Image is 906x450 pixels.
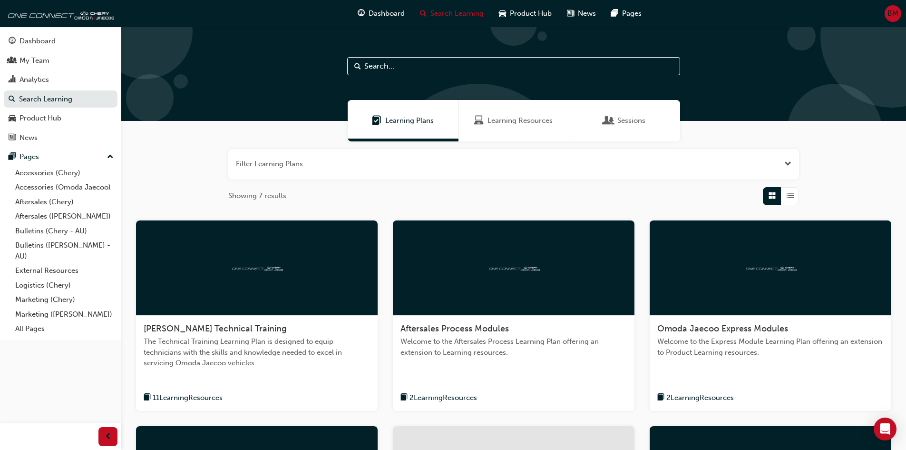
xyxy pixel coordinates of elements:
span: search-icon [9,95,15,104]
a: My Team [4,52,117,70]
span: book-icon [144,392,151,404]
span: Welcome to the Aftersales Process Learning Plan offering an extension to Learning resources. [400,336,627,358]
button: Pages [4,148,117,166]
span: Search Learning [430,8,484,19]
a: SessionsSessions [569,100,680,141]
span: News [578,8,596,19]
div: My Team [19,55,49,66]
a: All Pages [11,321,117,336]
span: pages-icon [9,153,16,161]
a: Analytics [4,71,117,89]
a: Product Hub [4,110,117,127]
img: oneconnect [487,263,540,272]
button: Open the filter [784,159,791,170]
a: Accessories (Chery) [11,166,117,180]
span: Welcome to the Express Module Learning Plan offering an extension to Product Learning resources. [657,336,884,358]
span: Learning Resources [487,115,553,126]
a: Bulletins ([PERSON_NAME] - AU) [11,238,117,263]
span: 2 Learning Resources [666,392,734,403]
span: Sessions [604,115,614,126]
img: oneconnect [5,4,114,23]
span: [PERSON_NAME] Technical Training [144,323,287,334]
span: search-icon [420,8,427,20]
span: Learning Plans [372,115,381,126]
span: 2 Learning Resources [409,392,477,403]
span: The Technical Training Learning Plan is designed to equip technicians with the skills and knowled... [144,336,370,369]
a: car-iconProduct Hub [491,4,559,23]
a: news-iconNews [559,4,604,23]
a: Marketing ([PERSON_NAME]) [11,307,117,322]
a: oneconnectAftersales Process ModulesWelcome to the Aftersales Process Learning Plan offering an e... [393,220,634,411]
span: chart-icon [9,76,16,84]
a: News [4,129,117,147]
span: Pages [622,8,642,19]
a: search-iconSearch Learning [412,4,491,23]
span: 11 Learning Resources [153,392,223,403]
a: Aftersales (Chery) [11,195,117,210]
span: Omoda Jaecoo Express Modules [657,323,788,334]
a: Marketing (Chery) [11,292,117,307]
a: Accessories (Omoda Jaecoo) [11,180,117,195]
span: BM [887,8,898,19]
span: Grid [769,190,776,201]
span: List [787,190,794,201]
button: DashboardMy TeamAnalyticsSearch LearningProduct HubNews [4,30,117,148]
div: Dashboard [19,36,56,47]
div: News [19,132,38,143]
div: Pages [19,151,39,162]
a: Aftersales ([PERSON_NAME]) [11,209,117,224]
button: book-icon2LearningResources [400,392,477,404]
button: BM [885,5,901,22]
img: oneconnect [744,263,797,272]
span: guage-icon [358,8,365,20]
span: Aftersales Process Modules [400,323,509,334]
a: pages-iconPages [604,4,649,23]
a: Logistics (Chery) [11,278,117,293]
a: Learning ResourcesLearning Resources [458,100,569,141]
a: Bulletins (Chery - AU) [11,224,117,239]
span: book-icon [400,392,408,404]
span: Sessions [617,115,645,126]
a: Dashboard [4,32,117,50]
span: Product Hub [510,8,552,19]
span: car-icon [499,8,506,20]
span: Showing 7 results [228,190,286,201]
span: guage-icon [9,37,16,46]
span: news-icon [9,134,16,142]
span: Dashboard [369,8,405,19]
a: Learning PlansLearning Plans [348,100,458,141]
span: pages-icon [611,8,618,20]
span: news-icon [567,8,574,20]
button: book-icon11LearningResources [144,392,223,404]
img: oneconnect [231,263,283,272]
span: prev-icon [105,431,112,443]
input: Search... [347,57,680,75]
span: car-icon [9,114,16,123]
span: book-icon [657,392,664,404]
span: people-icon [9,57,16,65]
a: oneconnectOmoda Jaecoo Express ModulesWelcome to the Express Module Learning Plan offering an ext... [650,220,891,411]
span: up-icon [107,151,114,163]
div: Open Intercom Messenger [874,418,896,440]
span: Search [354,61,361,72]
div: Product Hub [19,113,61,124]
span: Learning Resources [474,115,484,126]
a: guage-iconDashboard [350,4,412,23]
a: External Resources [11,263,117,278]
button: book-icon2LearningResources [657,392,734,404]
a: oneconnect[PERSON_NAME] Technical TrainingThe Technical Training Learning Plan is designed to equ... [136,220,378,411]
div: Analytics [19,74,49,85]
a: Search Learning [4,90,117,108]
span: Learning Plans [385,115,434,126]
